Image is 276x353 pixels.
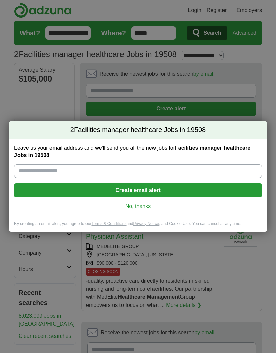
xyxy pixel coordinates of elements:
[91,221,126,226] a: Terms & Conditions
[14,144,262,159] label: Leave us your email address and we'll send you all the new jobs for
[14,183,262,197] button: Create email alert
[9,121,267,139] h2: Facilities manager healthcare Jobs in 19508
[70,125,74,135] span: 2
[133,221,159,226] a: Privacy Notice
[14,145,250,158] strong: Facilities manager healthcare Jobs in 19508
[20,203,256,210] a: No, thanks
[9,221,267,232] div: By creating an email alert, you agree to our and , and Cookie Use. You can cancel at any time.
